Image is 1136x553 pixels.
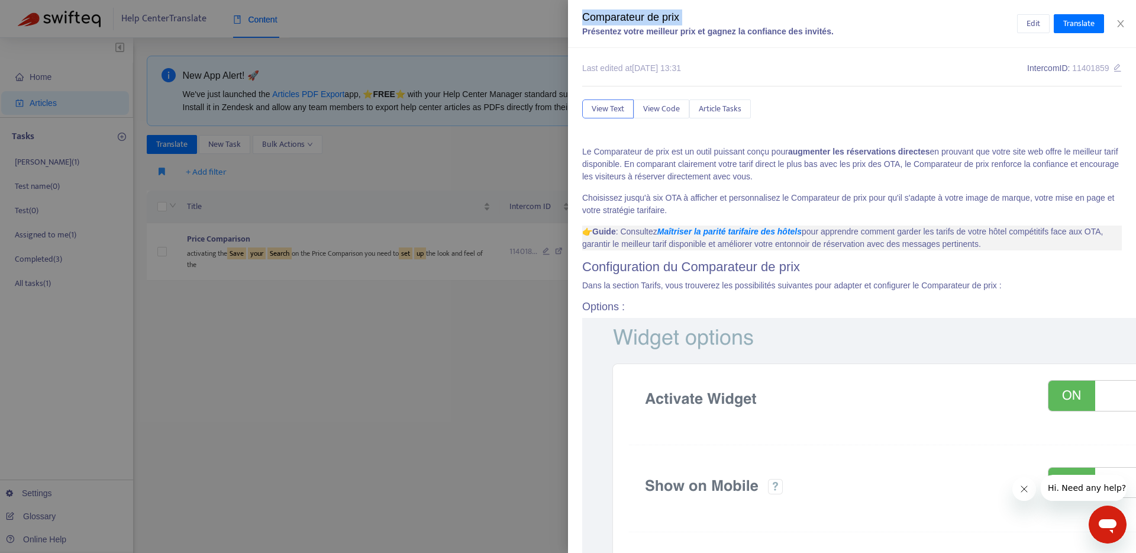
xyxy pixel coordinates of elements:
b: Guide [592,227,616,236]
iframe: Message from company [1041,475,1127,501]
div: Intercom ID: [1027,62,1122,75]
button: Edit [1017,14,1050,33]
p: Choisissez jusqu'à six OTA à afficher et personnalisez le Comparateur de prix pour qu'il s'adapte... [582,192,1122,217]
button: Article Tasks [689,99,751,118]
p: Dans la section Tarifs, vous trouverez les possibilités suivantes pour adapter et configurer le C... [582,279,1122,292]
h3: Options : [582,301,1122,314]
button: View Code [634,99,689,118]
iframe: Close message [1012,477,1036,501]
div: Présentez votre meilleur prix et gagnez la confiance des invités. [582,25,1017,38]
div: Comparateur de prix [582,9,1017,25]
div: Last edited at [DATE] 13:31 [582,62,681,75]
span: Translate [1063,17,1095,30]
span: View Code [643,102,680,115]
span: 11401859 [1072,63,1109,73]
span: View Text [592,102,624,115]
button: Translate [1054,14,1104,33]
b: augmenter les réservations directes [788,147,930,156]
iframe: Button to launch messaging window [1089,506,1127,544]
a: Maîtriser la parité tarifaire des hôtels [657,227,802,236]
h1: Configuration du Comparateur de prix [582,259,1122,275]
button: Close [1112,18,1129,30]
button: View Text [582,99,634,118]
span: Edit [1027,17,1040,30]
p: 👉 : Consultez pour apprendre comment garder les tarifs de votre hôtel compétitifs face aux OTA, g... [582,226,1122,250]
span: Article Tasks [699,102,741,115]
p: Le Comparateur de prix est un outil puissant conçu pour en prouvant que votre site web offre le m... [582,146,1122,183]
span: close [1116,19,1125,28]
